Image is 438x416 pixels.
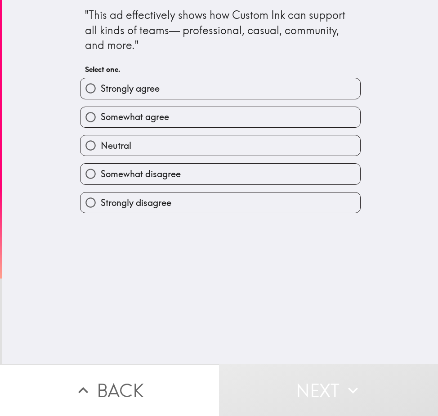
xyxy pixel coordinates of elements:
[85,64,356,74] h6: Select one.
[80,135,360,156] button: Neutral
[101,139,131,152] span: Neutral
[80,107,360,127] button: Somewhat agree
[80,78,360,98] button: Strongly agree
[80,192,360,213] button: Strongly disagree
[219,364,438,416] button: Next
[101,82,160,95] span: Strongly agree
[101,111,169,123] span: Somewhat agree
[80,164,360,184] button: Somewhat disagree
[101,197,171,209] span: Strongly disagree
[85,8,356,53] div: "This ad effectively shows how Custom Ink can support all kinds of teams— professional, casual, c...
[101,168,181,180] span: Somewhat disagree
